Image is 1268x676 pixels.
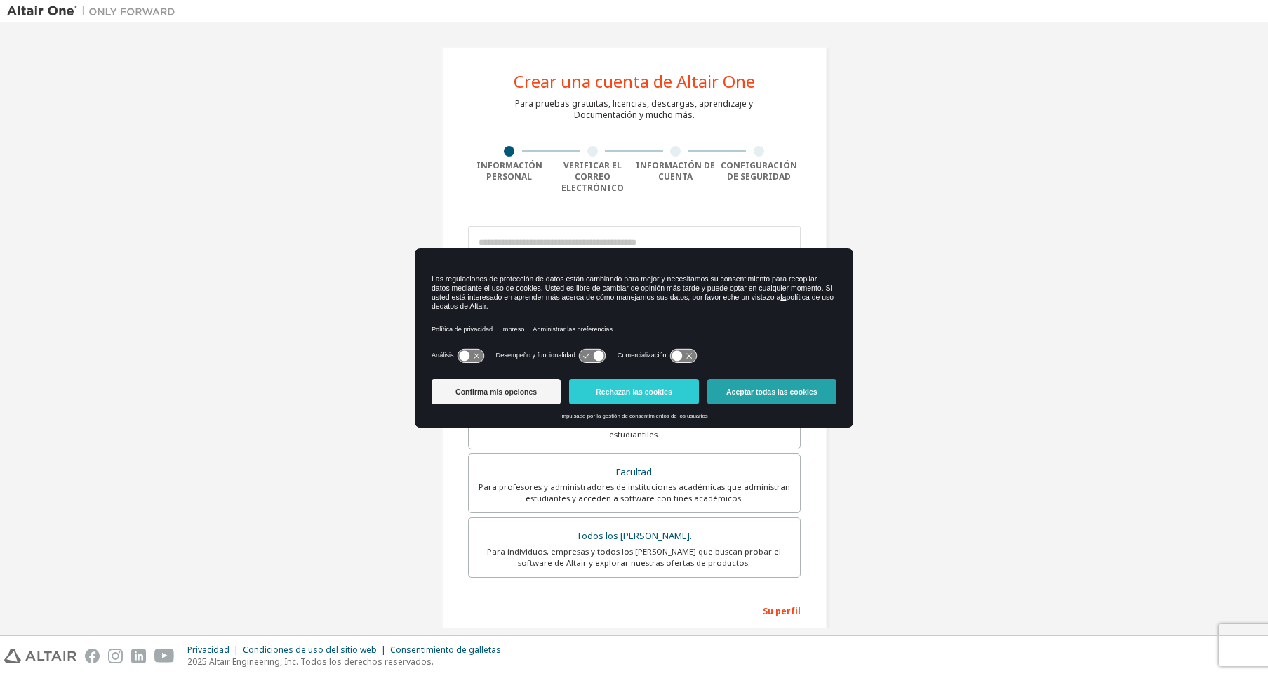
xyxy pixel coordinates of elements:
div: Para pruebas gratuitas, licencias, descargas, aprendizaje y Documentación y mucho más. [515,98,753,121]
div: Crear una cuenta de Altair One [514,73,755,90]
img: instagram.svg [108,649,123,663]
div: Verificar el correo electrónico [551,160,634,194]
div: Configuración de seguridad [717,160,801,183]
img: linkedin.svg [131,649,146,663]
div: Facultad [477,463,792,482]
div: Su perfil [468,599,801,621]
div: Consentimiento de galletas [390,644,509,656]
div: Condiciones de uso del sitio web [243,644,390,656]
div: Todos los [PERSON_NAME]. [477,526,792,546]
div: Para individuos, empresas y todos los [PERSON_NAME] que buscan probar el software de Altair y exp... [477,546,792,569]
img: youtube.svg [154,649,175,663]
img: Altair Uno [7,4,182,18]
div: Información personal [468,160,552,183]
div: Información de cuenta [634,160,718,183]
p: 2025 Altair Engineering, Inc. Todos los derechos reservados. [187,656,509,668]
div: Para profesores y administradores de instituciones académicas que administran estudiantes y acced... [477,482,792,504]
img: facebook.svg [85,649,100,663]
img: altair_logo.svg [4,649,76,663]
div: Privacidad [187,644,243,656]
